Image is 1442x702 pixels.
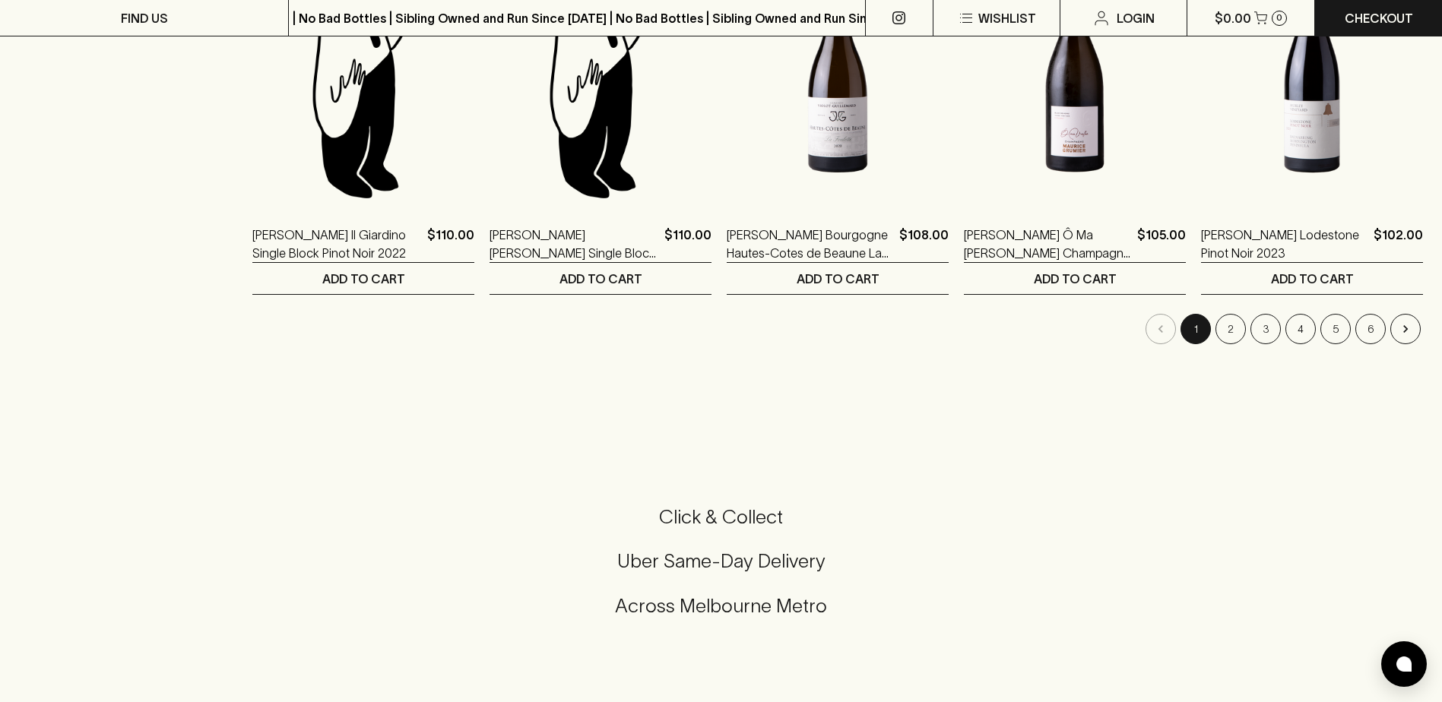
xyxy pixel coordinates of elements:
[490,263,711,294] button: ADD TO CART
[18,593,1424,618] h5: Across Melbourne Metro
[252,226,421,262] a: [PERSON_NAME] Il Giardino Single Block Pinot Noir 2022
[427,226,474,262] p: $110.00
[727,226,893,262] a: [PERSON_NAME] Bourgogne Hautes-Cotes de Beaune La Foulotte Blanc 2020
[18,504,1424,530] h5: Click & Collect
[664,226,711,262] p: $110.00
[1396,656,1412,672] img: bubble-icon
[1390,314,1421,344] button: Go to next page
[1276,14,1282,22] p: 0
[559,270,642,288] p: ADD TO CART
[1181,314,1211,344] button: page 1
[727,263,949,294] button: ADD TO CART
[252,263,474,294] button: ADD TO CART
[1034,270,1117,288] p: ADD TO CART
[1271,270,1354,288] p: ADD TO CART
[1117,9,1155,27] p: Login
[1285,314,1316,344] button: Go to page 4
[1137,226,1186,262] p: $105.00
[1215,314,1246,344] button: Go to page 2
[964,263,1186,294] button: ADD TO CART
[964,226,1131,262] a: [PERSON_NAME] Ô Ma [PERSON_NAME] Champagne NV
[252,314,1423,344] nav: pagination navigation
[1374,226,1423,262] p: $102.00
[322,270,405,288] p: ADD TO CART
[978,9,1036,27] p: Wishlist
[899,226,949,262] p: $108.00
[1320,314,1351,344] button: Go to page 5
[1215,9,1251,27] p: $0.00
[1345,9,1413,27] p: Checkout
[121,9,168,27] p: FIND US
[18,444,1424,698] div: Call to action block
[1201,226,1368,262] a: [PERSON_NAME] Lodestone Pinot Noir 2023
[18,549,1424,574] h5: Uber Same-Day Delivery
[490,226,658,262] a: [PERSON_NAME] [PERSON_NAME] Single Block Pinot Noir 2022
[1201,263,1423,294] button: ADD TO CART
[1250,314,1281,344] button: Go to page 3
[797,270,879,288] p: ADD TO CART
[1355,314,1386,344] button: Go to page 6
